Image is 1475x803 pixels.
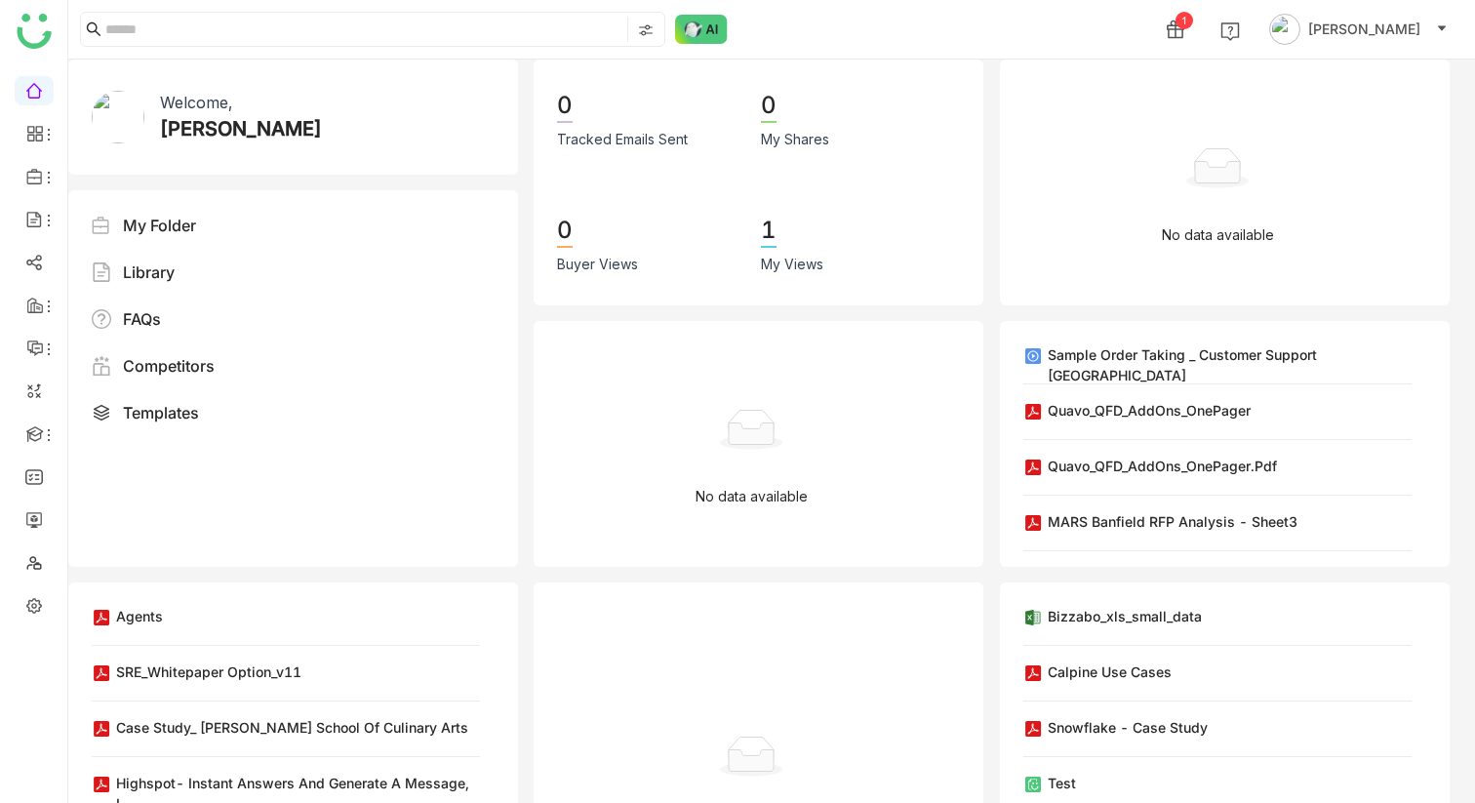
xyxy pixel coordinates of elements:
img: help.svg [1220,21,1240,41]
div: Tracked Emails Sent [557,129,688,150]
div: Snowflake - Case Study [1048,717,1208,738]
div: Case Study_ [PERSON_NAME] School of Culinary Arts [116,717,468,738]
div: SRE_Whitepaper option_v11 [116,662,301,682]
div: Buyer Views [557,254,638,275]
div: Welcome, [160,91,232,114]
div: Sample Order Taking _ Customer Support [GEOGRAPHIC_DATA] [1048,344,1412,385]
div: My Shares [761,129,829,150]
img: logo [17,14,52,49]
div: Agents [116,606,163,626]
div: 1 [1176,12,1193,29]
div: FAQs [123,307,161,331]
p: No data available [696,486,808,507]
div: My Folder [123,214,196,237]
button: [PERSON_NAME] [1265,14,1452,45]
div: Quavo_QFD_AddOns_OnePager [1048,400,1251,421]
div: 0 [557,90,573,123]
div: Calpine Use Cases [1048,662,1172,682]
div: 0 [557,215,573,248]
div: Bizzabo_xls_small_data [1048,606,1202,626]
div: 0 [761,90,777,123]
div: Competitors [123,354,215,378]
div: Quavo_QFD_AddOns_OnePager.pdf [1048,456,1277,476]
div: Test [1048,773,1076,793]
div: MARS Banfield RFP Analysis - Sheet3 [1048,511,1297,532]
img: 61307121755ca5673e314e4d [92,91,144,143]
img: ask-buddy-normal.svg [675,15,728,44]
div: My Views [761,254,823,275]
div: Library [123,261,175,284]
img: search-type.svg [638,22,654,38]
div: [PERSON_NAME] [160,114,322,143]
div: Templates [123,401,199,424]
div: 1 [761,215,777,248]
img: avatar [1269,14,1300,45]
span: [PERSON_NAME] [1308,19,1420,40]
p: No data available [1162,224,1274,246]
